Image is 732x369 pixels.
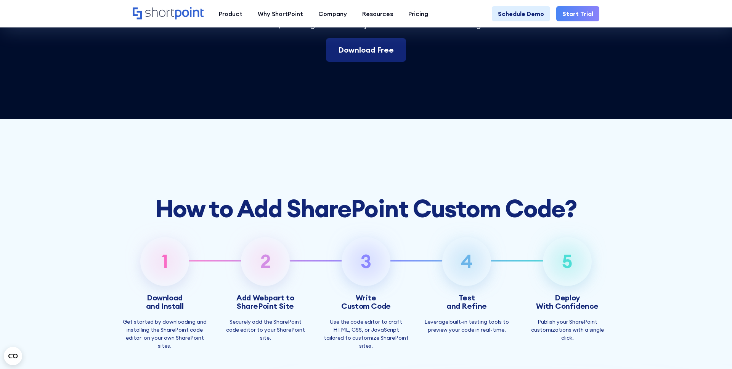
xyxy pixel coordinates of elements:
[492,6,550,21] a: Schedule Demo
[562,248,573,275] p: 5
[311,6,355,21] a: Company
[355,6,401,21] a: Resources
[424,318,509,334] p: Leverage built-in testing tools to preview your code in real-time.
[461,248,473,275] p: 4
[219,9,242,18] div: Product
[323,318,409,350] p: Use the code editor to craft HTML, CSS, or JavaScript tailored to customize SharePoint sites.
[236,294,294,310] h3: Add Webpart to SharePoint Site
[4,347,22,365] button: Open CMP widget
[536,294,599,310] h3: Deploy With Confidence
[146,294,184,310] h3: Download and Install
[223,318,308,342] p: Securely add the SharePoint code editor to your SharePoint site.
[694,332,732,369] iframe: Chat Widget
[401,6,436,21] a: Pricing
[446,294,487,310] h3: Test and Refine
[122,195,610,222] h2: ?
[362,9,393,18] div: Resources
[326,38,406,62] a: Download Free
[258,9,303,18] div: Why ShortPoint
[556,6,599,21] a: Start Trial
[133,7,204,20] a: Home
[250,6,311,21] a: Why ShortPoint
[318,9,347,18] div: Company
[162,248,168,275] p: 1
[341,294,391,310] h3: Write Custom Code
[260,248,271,275] p: 2
[122,318,207,350] p: Get started by downloading and installing the SharePoint code editor on your own SharePoint sites.
[408,9,428,18] div: Pricing
[361,248,371,275] p: 3
[155,193,565,224] strong: How to Add SharePoint Custom Code
[211,6,250,21] a: Product
[525,318,610,342] p: Publish your SharePoint customizations with a single click.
